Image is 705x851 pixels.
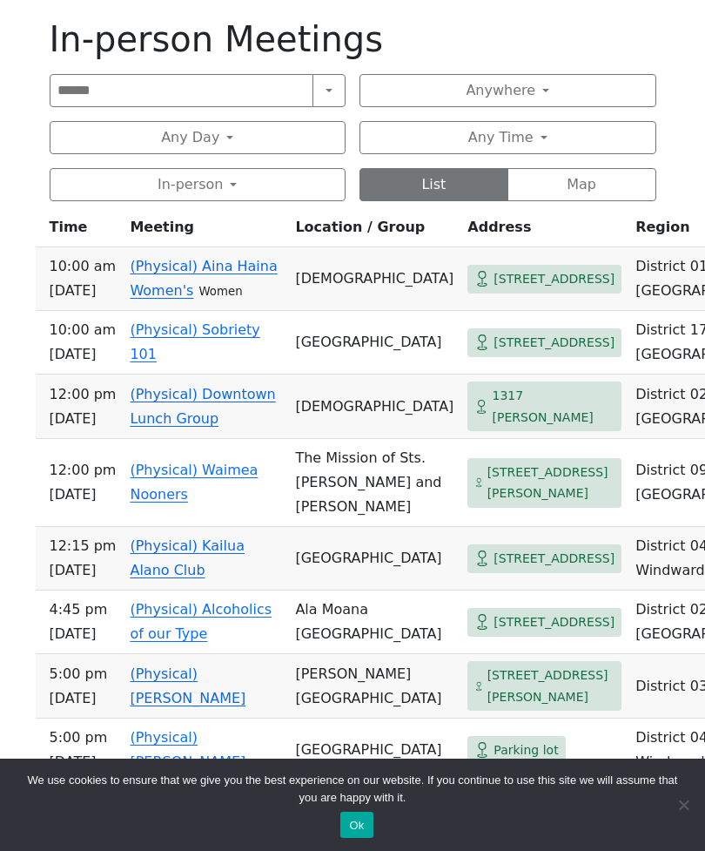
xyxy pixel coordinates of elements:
a: (Physical) [PERSON_NAME] [130,665,245,706]
span: [DATE] [50,407,117,431]
span: [STREET_ADDRESS] [493,332,614,354]
button: Map [507,168,656,201]
th: Location / Group [288,215,460,247]
th: Address [460,215,628,247]
button: In-person [50,168,346,201]
span: 4:45 PM [50,598,117,622]
th: Meeting [123,215,288,247]
td: [GEOGRAPHIC_DATA] [288,527,460,591]
th: Time [36,215,124,247]
button: Anywhere [359,74,656,107]
button: List [359,168,508,201]
span: 12:15 PM [50,534,117,558]
td: [DEMOGRAPHIC_DATA] [288,247,460,311]
button: Any Day [50,121,346,154]
span: 12:00 PM [50,458,117,483]
td: [GEOGRAPHIC_DATA] [288,311,460,375]
a: (Physical) Waimea Nooners [130,462,258,503]
small: Women [198,285,242,298]
span: No [675,796,692,814]
h1: In-person Meetings [50,18,656,60]
a: (Physical) Alcoholics of our Type [130,601,272,642]
span: Parking lot [493,740,558,761]
a: (Physical) Sobriety 101 [130,321,259,362]
span: [DATE] [50,750,117,774]
button: Any Time [359,121,656,154]
td: [DEMOGRAPHIC_DATA] [288,375,460,439]
input: Search [50,74,314,107]
span: [STREET_ADDRESS][PERSON_NAME] [487,665,615,707]
span: [STREET_ADDRESS] [493,611,614,633]
span: 10:00 AM [50,254,117,279]
span: [DATE] [50,279,117,303]
span: 1317 [PERSON_NAME] [493,385,615,428]
a: (Physical) [PERSON_NAME] [130,729,245,770]
button: Search [312,74,346,107]
td: Ala Moana [GEOGRAPHIC_DATA] [288,591,460,654]
td: The Mission of Sts. [PERSON_NAME] and [PERSON_NAME] [288,439,460,527]
span: [DATE] [50,483,117,507]
span: 5:00 PM [50,726,117,750]
span: [DATE] [50,622,117,646]
a: (Physical) Kailua Alano Club [130,537,245,578]
span: [DATE] [50,686,117,711]
span: 12:00 PM [50,382,117,407]
span: [STREET_ADDRESS][PERSON_NAME] [487,462,615,504]
td: [GEOGRAPHIC_DATA] [288,719,460,782]
td: [PERSON_NAME][GEOGRAPHIC_DATA] [288,654,460,719]
span: 5:00 PM [50,662,117,686]
span: [STREET_ADDRESS] [493,268,614,290]
span: [STREET_ADDRESS] [493,548,614,570]
span: 10:00 AM [50,318,117,342]
a: (Physical) Downtown Lunch Group [130,386,275,427]
a: (Physical) Aina Haina Women's [130,258,277,299]
span: [DATE] [50,558,117,583]
span: [DATE] [50,342,117,367]
span: We use cookies to ensure that we give you the best experience on our website. If you continue to ... [26,772,679,807]
button: Ok [340,812,373,838]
